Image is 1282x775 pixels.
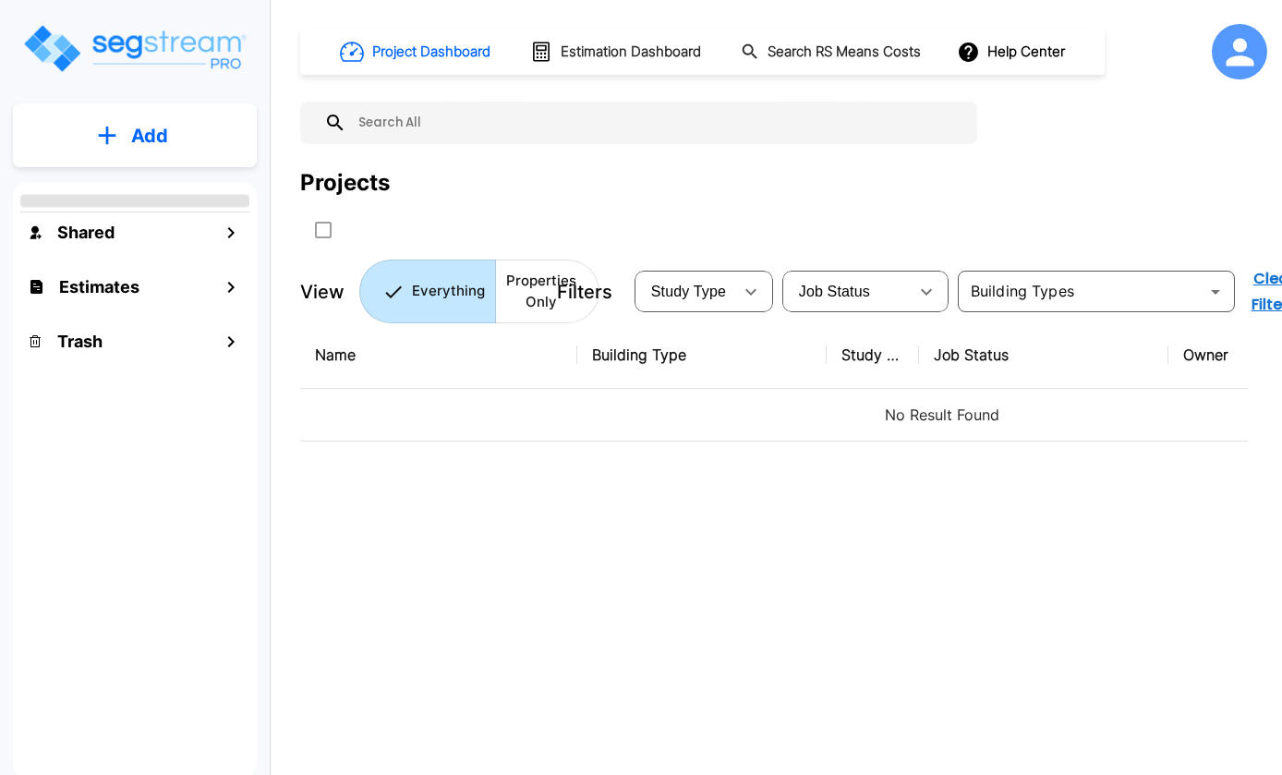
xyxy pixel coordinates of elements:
[768,42,921,63] h1: Search RS Means Costs
[638,266,732,318] div: Select
[21,22,248,75] img: Logo
[1203,279,1228,305] button: Open
[300,278,345,306] p: View
[57,220,115,245] h1: Shared
[919,321,1168,389] th: Job Status
[59,274,139,299] h1: Estimates
[733,34,931,70] button: Search RS Means Costs
[359,260,599,323] div: Platform
[359,260,496,323] button: Everything
[561,42,701,63] h1: Estimation Dashboard
[131,122,168,150] p: Add
[57,329,103,354] h1: Trash
[300,166,390,200] div: Projects
[1168,321,1261,389] th: Owner
[305,212,342,248] button: SelectAll
[300,321,577,389] th: Name
[495,260,599,323] button: Properties Only
[577,321,827,389] th: Building Type
[827,321,919,389] th: Study Type
[523,32,711,71] button: Estimation Dashboard
[963,279,1199,305] input: Building Types
[346,102,968,144] input: Search All
[651,284,726,299] span: Study Type
[412,281,485,302] p: Everything
[506,271,576,312] p: Properties Only
[799,284,870,299] span: Job Status
[13,109,257,163] button: Add
[333,31,501,72] button: Project Dashboard
[953,34,1072,69] button: Help Center
[372,42,490,63] h1: Project Dashboard
[786,266,908,318] div: Select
